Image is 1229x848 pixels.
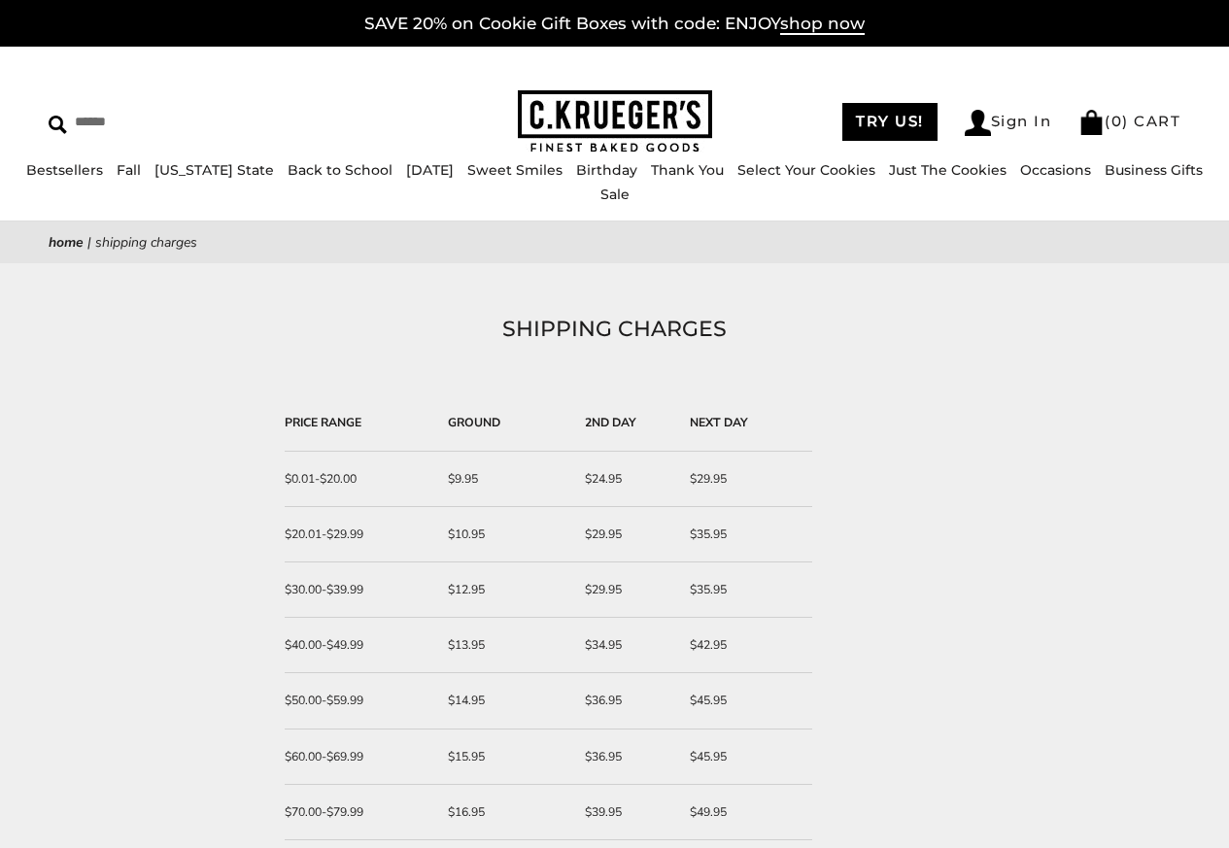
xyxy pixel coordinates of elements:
span: | [87,233,91,252]
td: $0.01-$20.00 [285,452,438,507]
td: $12.95 [438,562,575,618]
strong: NEXT DAY [690,415,748,430]
td: $36.95 [575,729,679,785]
strong: 2ND DAY [585,415,636,430]
td: $10.95 [438,507,575,562]
a: Birthday [576,161,637,179]
a: TRY US! [842,103,938,141]
img: Bag [1078,110,1105,135]
span: 0 [1111,112,1123,130]
a: (0) CART [1078,112,1180,130]
a: Sweet Smiles [467,161,563,179]
a: [DATE] [406,161,454,179]
a: [US_STATE] State [154,161,274,179]
span: shop now [780,14,865,35]
strong: PRICE RANGE [285,415,361,430]
td: $36.95 [575,673,679,729]
td: $42.95 [680,618,812,673]
nav: breadcrumbs [49,231,1180,254]
td: $29.95 [575,562,679,618]
a: SAVE 20% on Cookie Gift Boxes with code: ENJOYshop now [364,14,865,35]
td: $14.95 [438,673,575,729]
input: Search [49,107,308,137]
td: $24.95 [575,452,679,507]
td: $60.00-$69.99 [285,729,438,785]
td: $13.95 [438,618,575,673]
td: $70.00-$79.99 [285,785,438,840]
a: Sign In [965,110,1052,136]
a: Thank You [651,161,724,179]
h1: SHIPPING CHARGES [78,312,1151,347]
img: Search [49,116,67,134]
td: $15.95 [438,729,575,785]
a: Back to School [288,161,393,179]
td: $29.95 [680,452,812,507]
td: $35.95 [680,562,812,618]
a: Sale [600,186,630,203]
a: Home [49,233,84,252]
td: $29.95 [575,507,679,562]
a: Fall [117,161,141,179]
td: $9.95 [438,452,575,507]
a: Business Gifts [1105,161,1203,179]
td: $49.95 [680,785,812,840]
img: Account [965,110,991,136]
a: Just The Cookies [889,161,1007,179]
span: $20.01-$29.99 [285,526,363,542]
td: $40.00-$49.99 [285,618,438,673]
a: Select Your Cookies [737,161,875,179]
td: $45.95 [680,729,812,785]
td: $50.00-$59.99 [285,673,438,729]
img: C.KRUEGER'S [518,90,712,153]
a: Bestsellers [26,161,103,179]
div: $30.00-$39.99 [285,580,428,599]
strong: GROUND [448,415,500,430]
span: SHIPPING CHARGES [95,233,197,252]
td: $39.95 [575,785,679,840]
td: $45.95 [680,673,812,729]
td: $16.95 [438,785,575,840]
td: $35.95 [680,507,812,562]
td: $34.95 [575,618,679,673]
a: Occasions [1020,161,1091,179]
